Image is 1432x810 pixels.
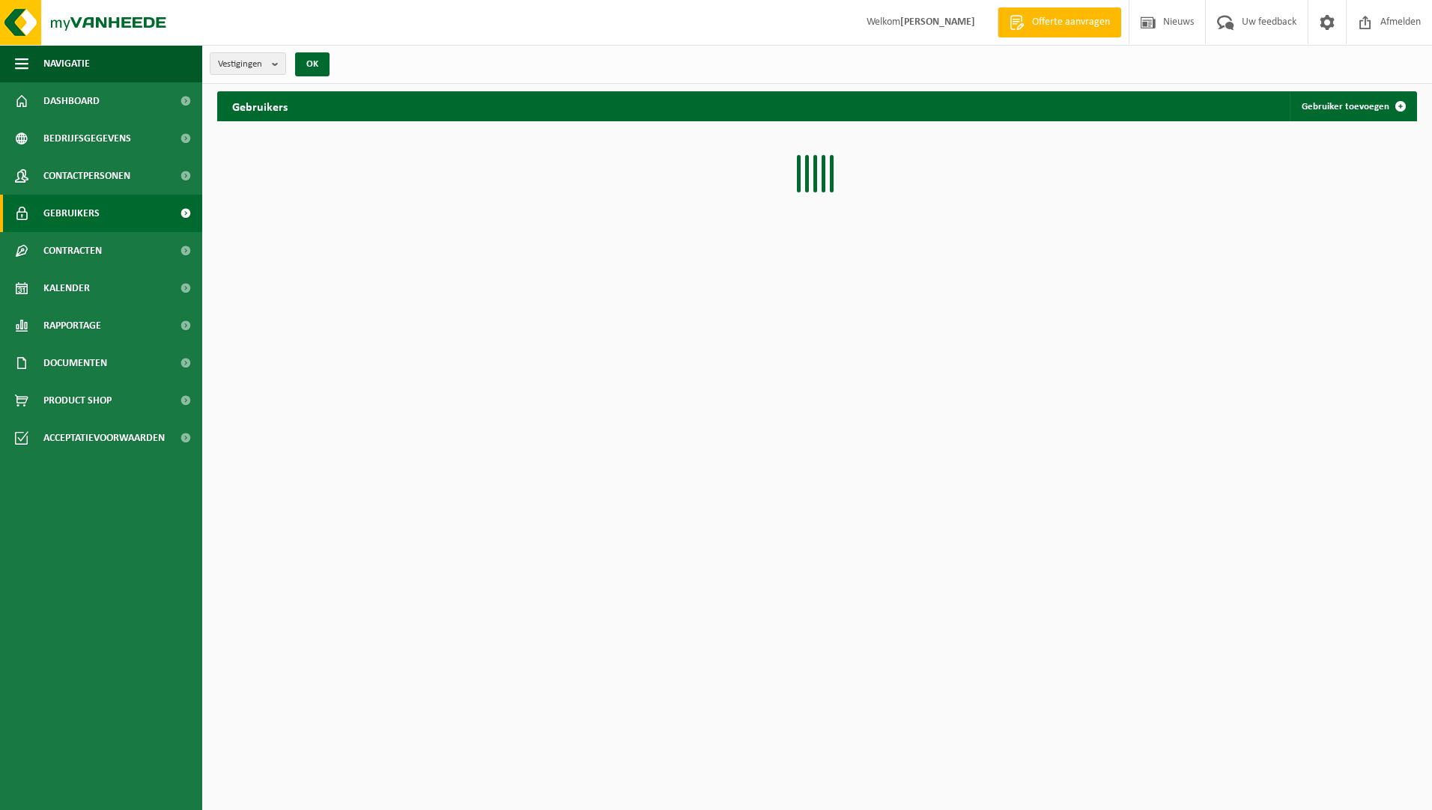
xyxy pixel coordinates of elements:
span: Product Shop [43,382,112,419]
h2: Gebruikers [217,91,303,121]
span: Gebruikers [43,195,100,232]
span: Rapportage [43,307,101,344]
span: Navigatie [43,45,90,82]
button: Vestigingen [210,52,286,75]
button: OK [295,52,330,76]
span: Contracten [43,232,102,270]
span: Documenten [43,344,107,382]
span: Dashboard [43,82,100,120]
span: Offerte aanvragen [1028,15,1114,30]
span: Kalender [43,270,90,307]
span: Bedrijfsgegevens [43,120,131,157]
a: Gebruiker toevoegen [1290,91,1416,121]
a: Offerte aanvragen [998,7,1121,37]
span: Vestigingen [218,53,266,76]
span: Contactpersonen [43,157,130,195]
span: Acceptatievoorwaarden [43,419,165,457]
strong: [PERSON_NAME] [900,16,975,28]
